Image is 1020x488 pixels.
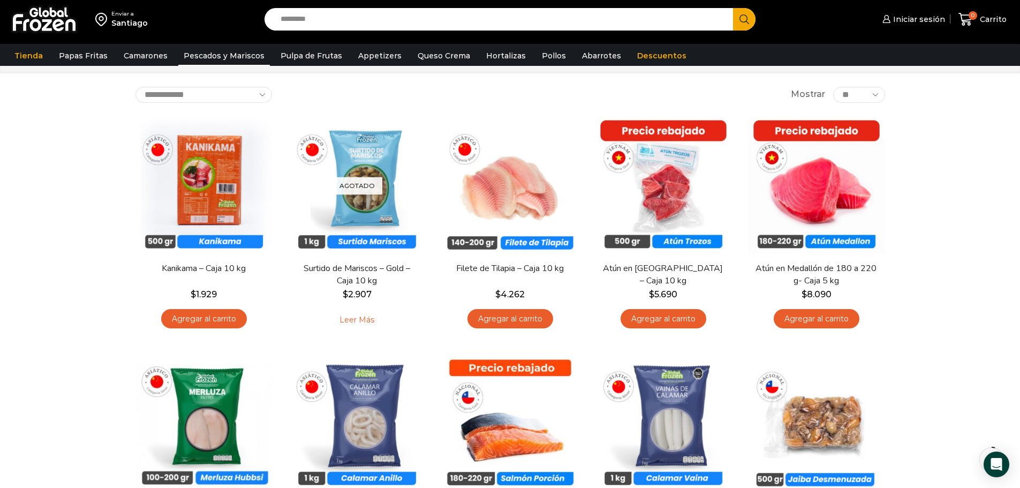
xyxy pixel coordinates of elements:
span: Mostrar [791,88,825,101]
bdi: 8.090 [802,289,832,299]
p: Agotado [332,177,382,194]
a: Hortalizas [481,46,531,66]
a: Agregar al carrito: “Atún en Medallón de 180 a 220 g- Caja 5 kg” [774,309,859,329]
a: Papas Fritas [54,46,113,66]
span: $ [191,289,196,299]
a: Queso Crema [412,46,475,66]
a: Surtido de Mariscos – Gold – Caja 10 kg [295,262,418,287]
a: Appetizers [353,46,407,66]
a: Tienda [9,46,48,66]
a: Abarrotes [577,46,626,66]
a: Agregar al carrito: “Atún en Trozos - Caja 10 kg” [621,309,706,329]
div: Santiago [111,18,148,28]
a: Filete de Tilapia – Caja 10 kg [448,262,571,275]
a: Agregar al carrito: “Kanikama – Caja 10 kg” [161,309,247,329]
a: Atún en [GEOGRAPHIC_DATA] – Caja 10 kg [601,262,724,287]
button: Search button [733,8,755,31]
span: Iniciar sesión [890,14,945,25]
a: Leé más sobre “Surtido de Mariscos - Gold - Caja 10 kg” [323,309,391,332]
span: $ [495,289,501,299]
span: $ [343,289,348,299]
a: Pescados y Mariscos [178,46,270,66]
a: Kanikama – Caja 10 kg [142,262,265,275]
span: $ [802,289,807,299]
a: Agregar al carrito: “Filete de Tilapia - Caja 10 kg” [467,309,553,329]
a: 0 Carrito [956,7,1009,32]
bdi: 2.907 [343,289,372,299]
a: Pulpa de Frutas [275,46,347,66]
div: Enviar a [111,10,148,18]
img: address-field-icon.svg [95,10,111,28]
a: Atún en Medallón de 180 a 220 g- Caja 5 kg [754,262,878,287]
span: Carrito [977,14,1007,25]
span: 0 [969,11,977,20]
a: Pollos [537,46,571,66]
span: $ [649,289,654,299]
div: Open Intercom Messenger [984,452,1009,477]
bdi: 4.262 [495,289,525,299]
bdi: 5.690 [649,289,677,299]
select: Pedido de la tienda [135,87,272,103]
a: Descuentos [632,46,692,66]
a: Iniciar sesión [880,9,945,30]
bdi: 1.929 [191,289,217,299]
a: Camarones [118,46,173,66]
